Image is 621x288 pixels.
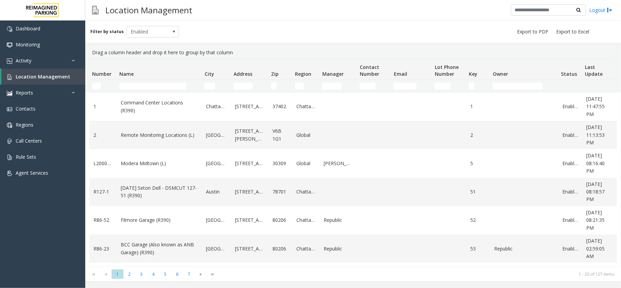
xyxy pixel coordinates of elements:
input: Zip Filter [271,83,277,89]
a: 1 [470,103,486,110]
a: Chattanooga [296,103,315,110]
img: logout [607,6,612,14]
span: Export to Excel [556,28,589,35]
span: Manager [322,71,344,77]
span: Page 7 [183,270,195,279]
label: Filter by status [90,29,124,35]
a: [DATE] 11:13:53 PM [586,124,612,146]
td: Key Filter [466,80,490,92]
img: 'icon' [7,155,12,160]
td: Zip Filter [268,80,292,92]
a: [STREET_ADDRESS] [235,160,264,167]
td: Owner Filter [490,80,558,92]
span: Export to PDF [517,28,548,35]
td: Address Filter [231,80,268,92]
a: 5 [470,160,486,167]
span: Page 1 [112,270,123,279]
div: Data table [85,59,621,267]
td: Name Filter [117,80,202,92]
span: Address [234,71,252,77]
img: pageIcon [92,2,99,18]
span: [DATE] 08:18:57 PM [586,181,605,203]
a: [DATE] 08:16:40 PM [586,152,612,175]
span: Activity [16,57,31,64]
input: Lot Phone Number Filter [435,83,450,89]
button: Export to Excel [553,27,592,37]
span: Name [119,71,134,77]
a: Chattanooga [296,188,315,196]
input: Manager Filter [322,83,341,89]
span: Page 6 [171,270,183,279]
a: [STREET_ADDRESS][PERSON_NAME] [235,127,264,143]
input: Owner Filter [493,83,543,89]
a: 51 [470,188,486,196]
img: 'icon' [7,90,12,96]
span: Go to the next page [196,272,206,277]
a: [STREET_ADDRESS] [235,245,264,253]
a: Republic [324,245,353,253]
span: Contact Number [360,64,379,77]
img: 'icon' [7,42,12,48]
span: [DATE] 11:13:53 PM [586,124,605,146]
span: Go to the next page [195,270,207,279]
span: [DATE] 08:23:10 PM [586,266,605,288]
a: Enabled [562,188,578,196]
td: City Filter [202,80,231,92]
span: [DATE] 02:59:05 AM [586,237,605,259]
td: Region Filter [292,80,320,92]
span: Agent Services [16,170,48,176]
a: [DATE] Seton Dell - DSMCUT 127-51 (R390) [121,184,198,200]
h3: Location Management [102,2,196,18]
input: Contact Number Filter [360,83,375,89]
a: [DATE] 11:47:55 PM [586,95,612,118]
a: Global [296,131,315,139]
a: [GEOGRAPHIC_DATA] [206,245,227,253]
img: 'icon' [7,74,12,80]
span: City [205,71,214,77]
a: Remote Monitoring Locations (L) [121,131,198,139]
a: 53 [470,245,486,253]
a: Enabled [562,160,578,167]
input: Name Filter [119,83,186,89]
td: Contact Number Filter [357,80,391,92]
img: 'icon' [7,171,12,176]
span: Contacts [16,105,35,112]
a: 80206 [272,245,288,253]
a: Global [296,160,315,167]
img: 'icon' [7,123,12,128]
a: V6B 1G1 [272,127,288,143]
a: Filmore Garage (R390) [121,216,198,224]
span: Email [394,71,407,77]
a: 30309 [272,160,288,167]
span: Page 4 [147,270,159,279]
th: Status [558,59,582,80]
a: [DATE] 08:21:35 PM [586,209,612,232]
a: Chattanooga [296,216,315,224]
img: 'icon' [7,106,12,112]
a: [GEOGRAPHIC_DATA] [206,216,227,224]
span: Lot Phone Number [435,64,459,77]
a: BCC Garage (Also known as ANB Garage) (R390) [121,241,198,256]
span: Page 5 [159,270,171,279]
span: Reports [16,89,33,96]
a: Austin [206,188,227,196]
input: Key Filter [469,83,474,89]
a: Enabled [562,131,578,139]
a: [GEOGRAPHIC_DATA] [206,160,227,167]
input: Region Filter [295,83,304,89]
span: [DATE] 11:47:55 PM [586,96,605,117]
span: Key [469,71,477,77]
a: R86-52 [93,216,113,224]
a: [STREET_ADDRESS] [235,103,264,110]
a: Enabled [562,245,578,253]
span: Monitoring [16,41,40,48]
a: Republic [494,245,554,253]
span: Regions [16,121,33,128]
a: Enabled [562,216,578,224]
input: Number Filter [92,83,101,89]
a: [STREET_ADDRESS] [235,216,264,224]
a: [DATE] 08:18:57 PM [586,181,612,203]
a: Chattanooga [296,245,315,253]
input: Email Filter [394,83,416,89]
a: Enabled [562,103,578,110]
